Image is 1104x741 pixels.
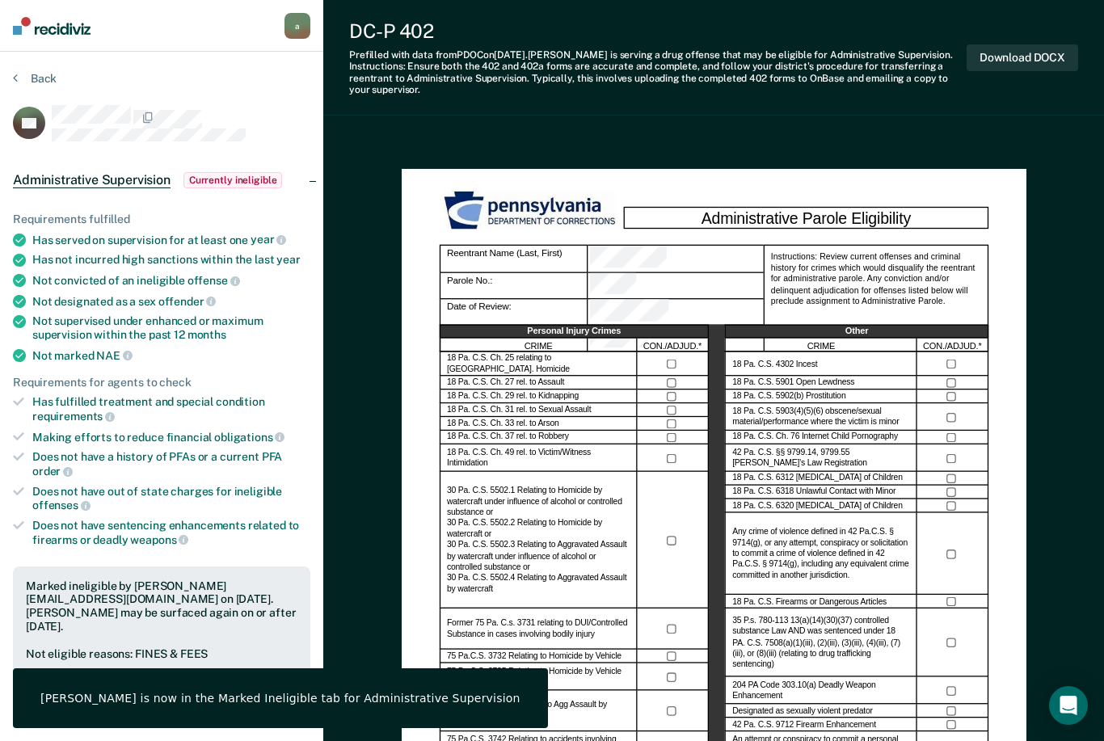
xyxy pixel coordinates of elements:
[588,299,763,326] div: Date of Review:
[447,701,630,722] label: 75 Pa.C.s. 3735.1 Relating to Agg Assault by Vehicle while DUI
[725,339,917,352] div: CRIME
[732,487,895,499] label: 18 Pa. C.S. 6318 Unlawful Contact with Minor
[732,432,898,444] label: 18 Pa. C.S. Ch. 76 Internet Child Pornography
[447,419,559,430] label: 18 Pa. C.S. Ch. 33 rel. to Arson
[32,499,91,512] span: offenses
[32,430,310,444] div: Making efforts to reduce financial
[26,579,297,634] div: Marked ineligible by [PERSON_NAME][EMAIL_ADDRESS][DOMAIN_NAME] on [DATE]. [PERSON_NAME] may be su...
[732,680,910,702] label: 204 PA Code 303.10(a) Deadly Weapon Enhancement
[13,17,91,35] img: Recidiviz
[13,376,310,389] div: Requirements for agents to check
[967,44,1078,71] button: Download DOCX
[732,527,910,582] label: Any crime of violence defined in 42 Pa.C.S. § 9714(g), or any attempt, conspiracy or solicitation...
[32,253,310,267] div: Has not incurred high sanctions within the last
[32,410,115,423] span: requirements
[732,406,910,428] label: 18 Pa. C.S. 5903(4)(5)(6) obscene/sexual material/performance where the victim is minor
[1049,686,1088,725] div: Open Intercom Messenger
[447,667,630,688] label: 75 Pa.C.S. 3735 Relating to Homicide by Vehicle while DUI
[40,691,520,705] div: [PERSON_NAME] is now in the Marked Ineligible tab for Administrative Supervision
[732,501,903,512] label: 18 Pa. C.S. 6320 [MEDICAL_DATA] of Children
[447,619,630,641] label: Former 75 Pa. C.s. 3731 relating to DUI/Controlled Substance in cases involving bodily injury
[130,533,188,546] span: weapons
[447,651,622,663] label: 75 Pa.C.S. 3732 Relating to Homicide by Vehicle
[732,359,817,370] label: 18 Pa. C.S. 4302 Incest
[13,213,310,226] div: Requirements fulfilled
[439,325,708,339] div: Personal Injury Crimes
[732,720,876,731] label: 42 Pa. C.S. 9712 Firearm Enhancement
[32,233,310,247] div: Has served on supervision for at least one
[13,71,57,86] button: Back
[439,339,637,352] div: CRIME
[32,348,310,363] div: Not marked
[447,354,630,376] label: 18 Pa. C.S. Ch. 25 relating to [GEOGRAPHIC_DATA]. Homicide
[439,188,623,235] img: PDOC Logo
[214,431,284,444] span: obligations
[447,378,564,389] label: 18 Pa. C.S. Ch. 27 rel. to Assault
[188,274,240,287] span: offense
[32,395,310,423] div: Has fulfilled treatment and special condition
[349,19,967,43] div: DC-P 402
[447,392,579,403] label: 18 Pa. C.S. Ch. 29 rel. to Kidnapping
[732,392,845,403] label: 18 Pa. C.S. 5902(b) Prostitution
[188,328,226,341] span: months
[732,474,903,485] label: 18 Pa. C.S. 6312 [MEDICAL_DATA] of Children
[732,378,854,389] label: 18 Pa. C.S. 5901 Open Lewdness
[439,299,587,326] div: Date of Review:
[284,13,310,39] button: a
[32,273,310,288] div: Not convicted of an ineligible
[732,448,910,469] label: 42 Pa. C.S. §§ 9799.14, 9799.55 [PERSON_NAME]’s Law Registration
[13,172,171,188] span: Administrative Supervision
[183,172,283,188] span: Currently ineligible
[276,253,300,266] span: year
[637,339,708,352] div: CON./ADJUD.*
[32,485,310,512] div: Does not have out of state charges for ineligible
[447,448,630,469] label: 18 Pa. C.S. Ch. 49 rel. to Victim/Witness Intimidation
[447,486,630,595] label: 30 Pa. C.S. 5502.1 Relating to Homicide by watercraft under influence of alcohol or controlled su...
[447,432,569,444] label: 18 Pa. C.S. Ch. 37 rel. to Robbery
[732,596,887,608] label: 18 Pa. C.S. Firearms or Dangerous Articles
[439,246,587,273] div: Reentrant Name (Last, First)
[439,273,587,300] div: Parole No.:
[32,450,310,478] div: Does not have a history of PFAs or a current PFA order
[588,246,763,273] div: Reentrant Name (Last, First)
[349,49,967,96] div: Prefilled with data from PDOC on [DATE] . [PERSON_NAME] is serving a drug offense that may be eli...
[251,233,286,246] span: year
[763,246,988,352] div: Instructions: Review current offenses and criminal history for crimes which would disqualify the ...
[32,519,310,546] div: Does not have sentencing enhancements related to firearms or deadly
[32,294,310,309] div: Not designated as a sex
[732,616,910,671] label: 35 P.s. 780-113 13(a)(14)(30)(37) controlled substance Law AND was sentenced under 18 PA. C.S. 75...
[32,314,310,342] div: Not supervised under enhanced or maximum supervision within the past 12
[447,405,591,416] label: 18 Pa. C.S. Ch. 31 rel. to Sexual Assault
[732,706,873,718] label: Designated as sexually violent predator
[916,339,988,352] div: CON./ADJUD.*
[158,295,217,308] span: offender
[26,647,297,661] div: Not eligible reasons: FINES & FEES
[725,325,988,339] div: Other
[588,273,763,300] div: Parole No.:
[623,207,988,229] div: Administrative Parole Eligibility
[96,349,132,362] span: NAE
